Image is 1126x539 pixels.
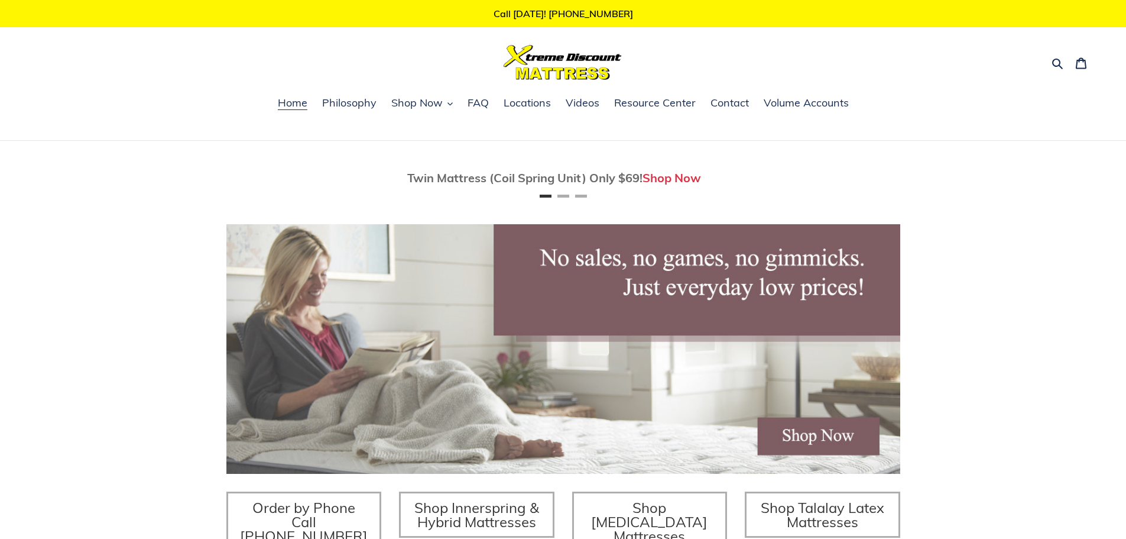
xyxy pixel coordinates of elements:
img: Xtreme Discount Mattress [504,45,622,80]
span: Shop Innerspring & Hybrid Mattresses [414,499,539,531]
a: Home [272,95,313,112]
a: Locations [498,95,557,112]
button: Shop Now [385,95,459,112]
span: Twin Mattress (Coil Spring Unit) Only $69! [407,170,642,185]
a: Volume Accounts [758,95,855,112]
button: Page 3 [575,195,587,198]
img: herobannermay2022-1652879215306_1200x.jpg [226,224,900,474]
a: Resource Center [608,95,702,112]
span: Volume Accounts [764,96,849,110]
a: Contact [705,95,755,112]
a: Philosophy [316,95,382,112]
a: Videos [560,95,605,112]
span: Shop Now [391,96,443,110]
a: Shop Now [642,170,701,185]
span: Locations [504,96,551,110]
span: Videos [566,96,599,110]
span: Home [278,96,307,110]
span: Contact [710,96,749,110]
button: Page 2 [557,195,569,198]
a: Shop Talalay Latex Mattresses [745,492,900,538]
a: Shop Innerspring & Hybrid Mattresses [399,492,554,538]
span: FAQ [468,96,489,110]
span: Philosophy [322,96,377,110]
button: Page 1 [540,195,551,198]
span: Resource Center [614,96,696,110]
span: Shop Talalay Latex Mattresses [761,499,884,531]
a: FAQ [462,95,495,112]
